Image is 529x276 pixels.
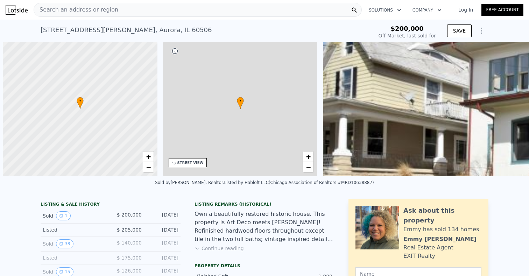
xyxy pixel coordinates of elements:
[481,4,523,16] a: Free Account
[403,206,481,225] div: Ask about this property
[237,98,244,104] span: •
[363,4,407,16] button: Solutions
[146,163,150,171] span: −
[56,211,71,220] button: View historical data
[447,24,472,37] button: SAVE
[303,151,313,162] a: Zoom in
[34,6,118,14] span: Search an address or region
[224,180,374,185] div: Listed by Habloft LLC (Chicago Association of Realtors #MRD10638887)
[403,243,453,252] div: Real Estate Agent
[177,160,204,165] div: STREET VIEW
[147,211,178,220] div: [DATE]
[390,25,424,32] span: $200,000
[147,239,178,248] div: [DATE]
[43,211,105,220] div: Sold
[403,225,479,234] div: Emmy has sold 134 homes
[379,32,436,39] div: Off Market, last sold for
[117,227,142,233] span: $ 205,000
[450,6,481,13] a: Log In
[403,252,435,260] div: EXIT Realty
[195,201,334,207] div: Listing Remarks (Historical)
[306,163,311,171] span: −
[195,263,334,269] div: Property details
[403,235,477,243] div: Emmy [PERSON_NAME]
[474,24,488,38] button: Show Options
[77,97,84,109] div: •
[117,240,142,246] span: $ 140,000
[43,254,105,261] div: Listed
[147,226,178,233] div: [DATE]
[146,152,150,161] span: +
[117,212,142,218] span: $ 200,000
[117,268,142,274] span: $ 126,000
[143,151,154,162] a: Zoom in
[77,98,84,104] span: •
[237,97,244,109] div: •
[6,5,28,15] img: Lotside
[43,226,105,233] div: Listed
[155,180,224,185] div: Sold by [PERSON_NAME], Realtor .
[303,162,313,172] a: Zoom out
[147,254,178,261] div: [DATE]
[195,245,244,252] button: Continue reading
[306,152,311,161] span: +
[56,239,73,248] button: View historical data
[43,239,105,248] div: Sold
[143,162,154,172] a: Zoom out
[407,4,447,16] button: Company
[195,210,334,243] div: Own a beautifully restored historic house. This property is Art Deco meets [PERSON_NAME]! Refinis...
[41,25,212,35] div: [STREET_ADDRESS][PERSON_NAME] , Aurora , IL 60506
[117,255,142,261] span: $ 175,000
[41,201,181,208] div: LISTING & SALE HISTORY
